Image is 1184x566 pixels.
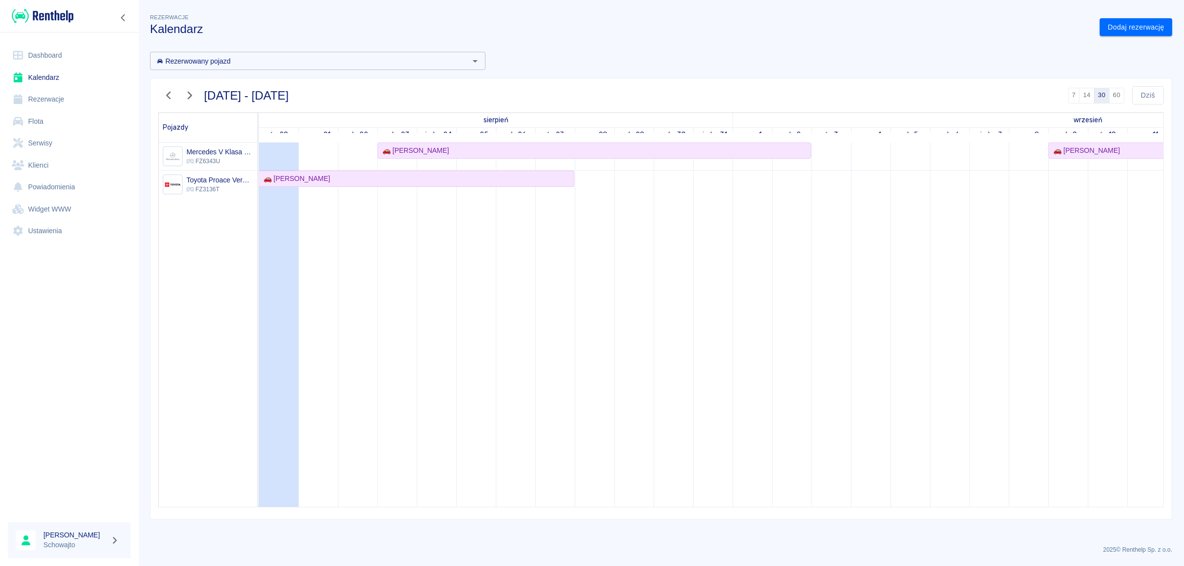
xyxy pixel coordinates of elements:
a: 10 września 2025 [1097,128,1119,142]
a: Klienci [8,154,131,177]
h3: [DATE] - [DATE] [204,89,289,103]
input: Wyszukaj i wybierz pojazdy... [153,55,466,67]
div: 🚗 [PERSON_NAME] [378,145,449,156]
a: 30 sierpnia 2025 [659,128,688,142]
a: Widget WWW [8,198,131,220]
a: Flota [8,110,131,133]
a: Kalendarz [8,67,131,89]
span: Rezerwacje [150,14,188,20]
button: 14 dni [1079,88,1094,104]
a: 29 sierpnia 2025 [621,128,647,142]
a: 31 sierpnia 2025 [696,128,730,142]
button: Zwiń nawigację [116,11,131,24]
p: FZ6343U [186,157,253,166]
a: 2 września 2025 [780,128,803,142]
a: 21 sierpnia 2025 [303,128,333,142]
a: Serwisy [8,132,131,154]
a: 5 września 2025 [900,128,921,142]
a: 25 sierpnia 2025 [461,128,491,142]
a: 4 września 2025 [857,128,884,142]
a: 8 września 2025 [1016,128,1041,142]
a: 20 sierpnia 2025 [267,128,291,142]
p: FZ3136T [186,185,253,194]
a: Dashboard [8,44,131,67]
a: 23 sierpnia 2025 [382,128,412,142]
button: Otwórz [468,54,482,68]
a: Rezerwacje [8,88,131,110]
a: 24 sierpnia 2025 [419,128,454,142]
button: 30 dni [1094,88,1110,104]
button: Dziś [1132,86,1164,105]
a: Renthelp logo [8,8,74,24]
button: 60 dni [1109,88,1124,104]
a: 11 września 2025 [1133,128,1161,142]
span: Pojazdy [163,123,188,132]
a: Ustawienia [8,220,131,242]
img: Image [164,177,181,193]
a: 1 września 2025 [1071,113,1105,127]
a: 9 września 2025 [1057,128,1079,142]
h6: [PERSON_NAME] [43,530,107,540]
a: Dodaj rezerwację [1100,18,1172,36]
p: Schowajto [43,540,107,550]
h6: Toyota Proace Verso VIP aut. 177KM [186,175,253,185]
a: 28 sierpnia 2025 [579,128,610,142]
a: Powiadomienia [8,176,131,198]
a: 22 sierpnia 2025 [345,128,370,142]
h6: Mercedes V Klasa 239KM 4-Matic Aut. [186,147,253,157]
p: 2025 © Renthelp Sp. z o.o. [150,545,1172,554]
img: Image [164,148,181,165]
a: 27 sierpnia 2025 [544,128,567,142]
a: 26 sierpnia 2025 [502,128,529,142]
img: Renthelp logo [12,8,74,24]
a: 3 września 2025 [822,128,841,142]
a: 1 września 2025 [740,128,765,142]
a: 6 września 2025 [937,128,962,142]
div: 🚗 [PERSON_NAME] [1049,145,1120,156]
a: 7 września 2025 [974,128,1004,142]
div: 🚗 [PERSON_NAME] [259,174,330,184]
h3: Kalendarz [150,22,1092,36]
button: 7 dni [1068,88,1080,104]
a: 20 sierpnia 2025 [481,113,511,127]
